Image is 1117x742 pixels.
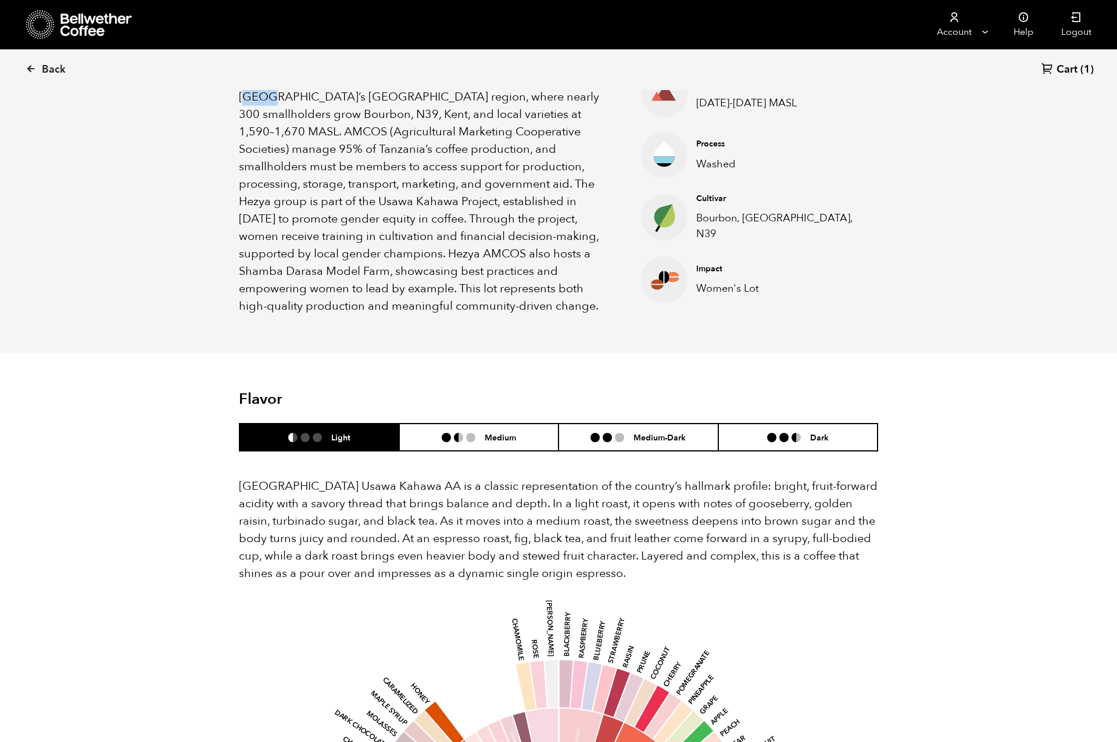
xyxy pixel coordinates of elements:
[633,432,686,442] h6: Medium-Dark
[696,95,860,111] p: [DATE]-[DATE] MASL
[696,210,860,242] p: Bourbon, [GEOGRAPHIC_DATA], N39
[696,193,860,205] h4: Cultivar
[1041,62,1094,78] a: Cart (1)
[239,390,452,408] h2: Flavor
[696,263,860,275] h4: Impact
[239,71,612,315] p: This women-produced lot comes from the Hezya AMCOS in [GEOGRAPHIC_DATA]’s [GEOGRAPHIC_DATA] regio...
[696,138,860,150] h4: Process
[485,432,516,442] h6: Medium
[810,432,829,442] h6: Dark
[42,63,66,77] span: Back
[696,156,860,172] p: Washed
[239,478,878,582] p: [GEOGRAPHIC_DATA] Usawa Kahawa AA is a classic representation of the country’s hallmark profile: ...
[1057,63,1077,77] span: Cart
[331,432,350,442] h6: Light
[1080,63,1094,77] span: (1)
[696,281,860,296] p: Women's Lot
